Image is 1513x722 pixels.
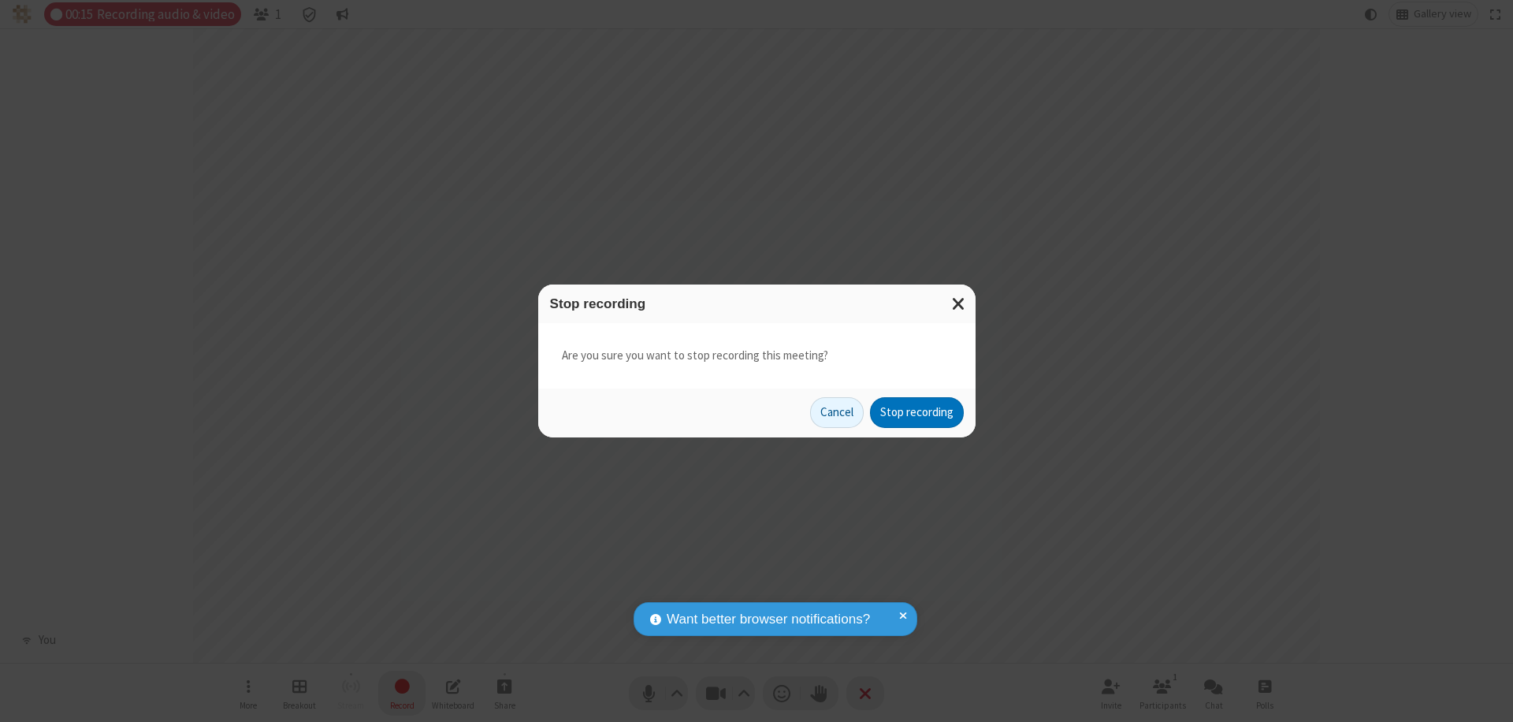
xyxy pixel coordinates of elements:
h3: Stop recording [550,296,964,311]
div: Are you sure you want to stop recording this meeting? [538,323,976,389]
button: Cancel [810,397,864,429]
span: Want better browser notifications? [667,609,870,630]
button: Close modal [942,285,976,323]
button: Stop recording [870,397,964,429]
